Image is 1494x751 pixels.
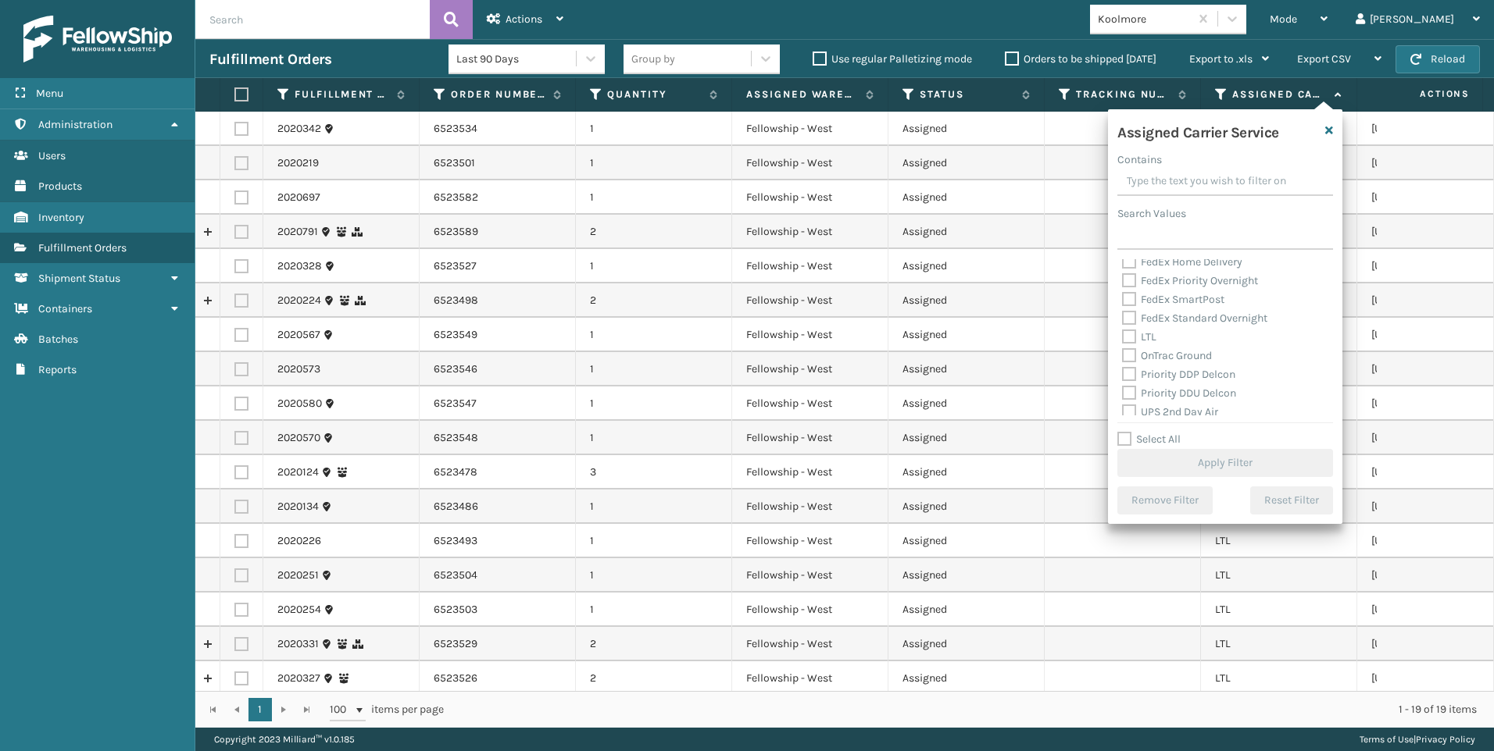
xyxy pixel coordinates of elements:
[576,627,732,661] td: 2
[1297,52,1351,66] span: Export CSV
[277,568,319,583] a: 2020251
[732,283,888,318] td: Fellowship - West
[1360,728,1475,751] div: |
[576,352,732,386] td: 1
[888,455,1045,489] td: Assigned
[420,249,576,283] td: 6523527
[38,118,113,131] span: Administration
[277,430,320,446] a: 2020570
[576,524,732,558] td: 1
[576,421,732,455] td: 1
[277,327,320,343] a: 2020567
[277,190,320,205] a: 2020697
[277,396,322,411] a: 2020580
[38,363,77,376] span: Reports
[1005,52,1156,66] label: Orders to be shipped [DATE]
[1098,11,1191,27] div: Koolmore
[920,87,1014,101] label: Status
[732,386,888,421] td: Fellowship - West
[420,489,576,524] td: 6523486
[209,50,331,69] h3: Fulfillment Orders
[576,489,732,524] td: 1
[888,593,1045,627] td: Assigned
[1360,734,1414,745] a: Terms of Use
[506,12,542,26] span: Actions
[38,302,92,315] span: Containers
[1122,311,1267,325] label: FedEx Standard Overnight
[420,215,576,249] td: 6523589
[420,283,576,318] td: 6523498
[277,533,321,549] a: 2020226
[1201,661,1357,696] td: LTL
[277,155,319,171] a: 2020219
[277,671,320,686] a: 2020327
[576,112,732,146] td: 1
[888,318,1045,352] td: Assigned
[277,258,322,274] a: 2020328
[576,283,732,318] td: 2
[576,318,732,352] td: 1
[732,489,888,524] td: Fellowship - West
[732,112,888,146] td: Fellowship - West
[888,627,1045,661] td: Assigned
[888,146,1045,180] td: Assigned
[420,386,576,421] td: 6523547
[732,661,888,696] td: Fellowship - West
[732,455,888,489] td: Fellowship - West
[1201,558,1357,593] td: LTL
[732,249,888,283] td: Fellowship - West
[732,421,888,455] td: Fellowship - West
[888,112,1045,146] td: Assigned
[1416,734,1475,745] a: Privacy Policy
[888,524,1045,558] td: Assigned
[1189,52,1253,66] span: Export to .xls
[888,558,1045,593] td: Assigned
[277,464,319,480] a: 2020124
[277,361,320,377] a: 2020573
[1117,449,1333,477] button: Apply Filter
[1396,45,1480,73] button: Reload
[420,421,576,455] td: 6523548
[888,386,1045,421] td: Assigned
[38,241,127,254] span: Fulfillment Orders
[38,333,78,346] span: Batches
[1201,627,1357,661] td: LTL
[888,283,1045,318] td: Assigned
[732,558,888,593] td: Fellowship - West
[38,211,84,224] span: Inventory
[1270,12,1297,26] span: Mode
[1232,87,1327,101] label: Assigned Carrier Service
[732,352,888,386] td: Fellowship - West
[746,87,858,101] label: Assigned Warehouse
[1371,81,1479,107] span: Actions
[38,272,120,285] span: Shipment Status
[456,51,577,67] div: Last 90 Days
[732,318,888,352] td: Fellowship - West
[732,180,888,215] td: Fellowship - West
[576,180,732,215] td: 1
[420,661,576,696] td: 6523526
[38,149,66,162] span: Users
[466,702,1477,717] div: 1 - 19 of 19 items
[1122,368,1235,381] label: Priority DDP Delcon
[576,558,732,593] td: 1
[1201,593,1357,627] td: LTL
[732,215,888,249] td: Fellowship - West
[330,698,444,721] span: items per page
[277,499,319,514] a: 2020134
[277,636,319,652] a: 2020331
[420,318,576,352] td: 6523549
[277,121,321,137] a: 2020342
[1117,119,1279,142] h4: Assigned Carrier Service
[1117,205,1186,222] label: Search Values
[576,386,732,421] td: 1
[888,489,1045,524] td: Assigned
[732,146,888,180] td: Fellowship - West
[1122,274,1258,287] label: FedEx Priority Overnight
[576,455,732,489] td: 3
[888,421,1045,455] td: Assigned
[1250,486,1333,514] button: Reset Filter
[420,593,576,627] td: 6523503
[1122,255,1242,269] label: FedEx Home Delivery
[1117,151,1162,168] label: Contains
